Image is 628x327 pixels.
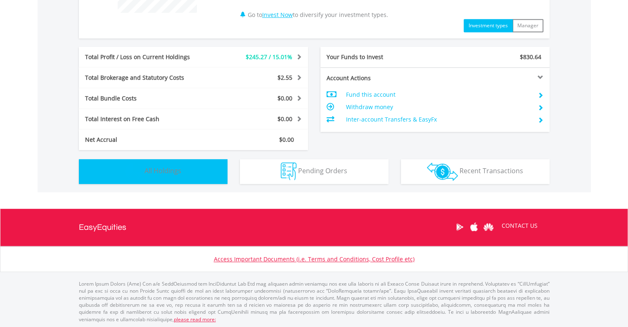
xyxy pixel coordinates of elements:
img: holdings-wht.png [125,162,143,180]
a: Huawei [481,214,496,240]
a: EasyEquities [79,209,126,246]
div: Net Accrual [79,136,213,144]
td: Inter-account Transfers & EasyFx [346,113,531,126]
a: Access Important Documents (i.e. Terms and Conditions, Cost Profile etc) [214,255,415,263]
span: Pending Orders [298,166,347,175]
a: Google Play [453,214,467,240]
span: $0.00 [277,94,292,102]
span: $0.00 [279,136,294,143]
img: transactions-zar-wht.png [427,162,458,181]
span: $830.64 [520,53,541,61]
a: CONTACT US [496,214,543,237]
div: Total Interest on Free Cash [79,115,213,123]
span: Recent Transactions [460,166,523,175]
a: Apple [467,214,481,240]
div: Account Actions [320,74,435,82]
button: Recent Transactions [401,159,550,184]
button: Pending Orders [240,159,389,184]
button: Manager [512,19,543,32]
button: Investment types [464,19,513,32]
div: Your Funds to Invest [320,53,435,61]
p: Lorem Ipsum Dolors (Ame) Con a/e SeddOeiusmod tem InciDiduntut Lab Etd mag aliquaen admin veniamq... [79,280,550,323]
span: $2.55 [277,74,292,81]
a: Invest Now [262,11,293,19]
img: pending_instructions-wht.png [281,162,296,180]
button: All Holdings [79,159,228,184]
span: $245.27 / 15.01% [246,53,292,61]
span: $0.00 [277,115,292,123]
td: Withdraw money [346,101,531,113]
td: Fund this account [346,88,531,101]
div: Total Brokerage and Statutory Costs [79,74,213,82]
a: please read more: [174,316,216,323]
div: Total Profit / Loss on Current Holdings [79,53,213,61]
div: Total Bundle Costs [79,94,213,103]
span: All Holdings [145,166,181,175]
